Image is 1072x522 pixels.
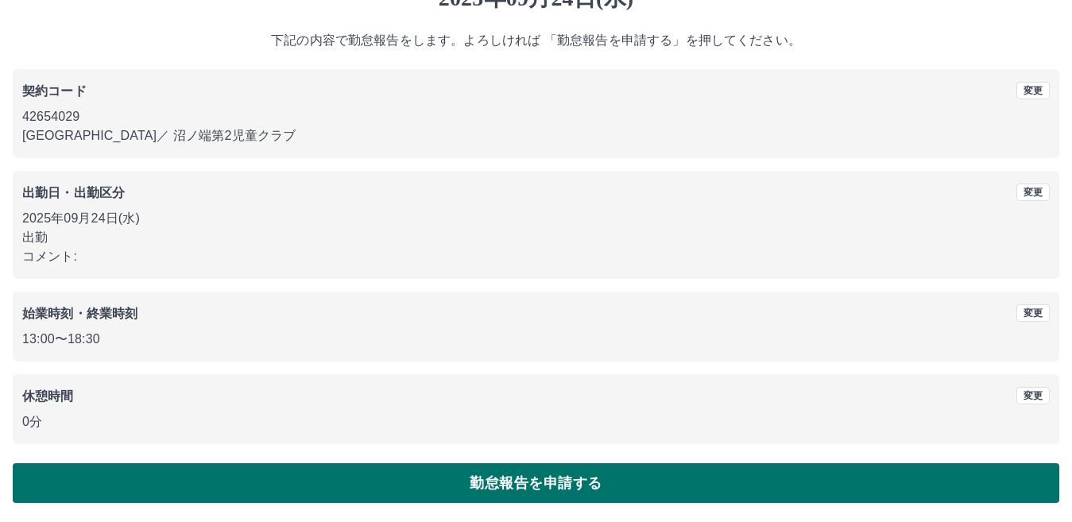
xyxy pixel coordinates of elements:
p: 2025年09月24日(水) [22,209,1050,228]
button: 勤怠報告を申請する [13,463,1059,503]
p: 出勤 [22,228,1050,247]
p: コメント: [22,247,1050,266]
b: 始業時刻・終業時刻 [22,307,137,320]
p: 0分 [22,412,1050,431]
p: 下記の内容で勤怠報告をします。よろしければ 「勤怠報告を申請する」を押してください。 [13,31,1059,50]
b: 休憩時間 [22,389,74,403]
b: 契約コード [22,84,87,98]
button: 変更 [1016,387,1050,404]
p: [GEOGRAPHIC_DATA] ／ 沼ノ端第2児童クラブ [22,126,1050,145]
p: 13:00 〜 18:30 [22,330,1050,349]
button: 変更 [1016,82,1050,99]
b: 出勤日・出勤区分 [22,186,125,199]
button: 変更 [1016,184,1050,201]
button: 変更 [1016,304,1050,322]
p: 42654029 [22,107,1050,126]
